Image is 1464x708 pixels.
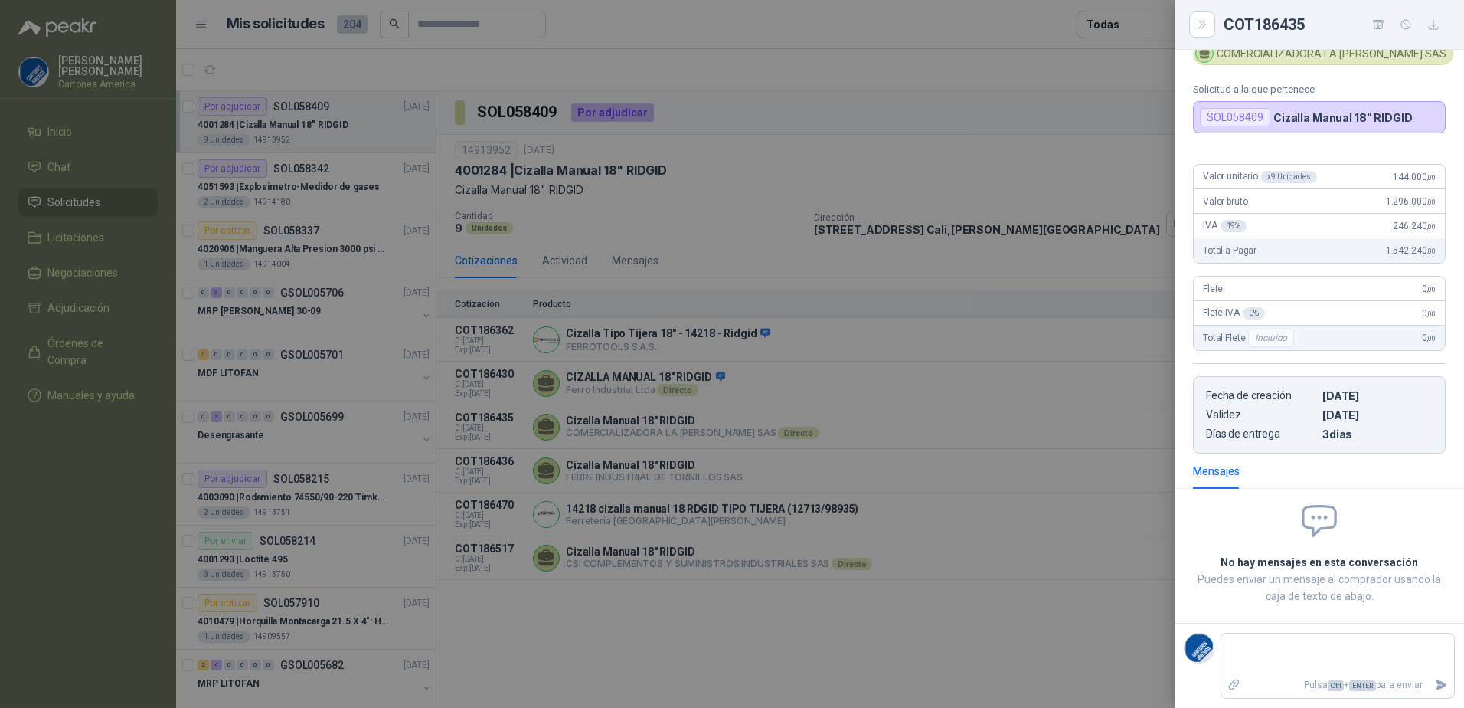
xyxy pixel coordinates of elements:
div: Incluido [1248,329,1294,347]
span: IVA [1203,220,1247,232]
p: Solicitud a la que pertenece [1193,84,1446,95]
div: Mensajes [1193,463,1240,480]
span: 0 [1422,333,1436,343]
img: Company Logo [1185,634,1214,663]
span: 144.000 [1393,172,1436,182]
button: Close [1193,15,1211,34]
span: Flete [1203,284,1223,294]
p: 3 dias [1322,428,1433,441]
p: [DATE] [1322,408,1433,421]
div: COT186435 [1224,12,1446,37]
span: ,00 [1426,334,1436,343]
span: ,00 [1426,222,1436,231]
label: Adjuntar archivos [1221,672,1247,699]
span: ,00 [1426,247,1436,255]
span: ,00 [1426,310,1436,318]
span: Total a Pagar [1203,245,1256,256]
h2: No hay mensajes en esta conversación [1193,554,1446,571]
span: Ctrl [1328,680,1344,691]
span: ENTER [1349,680,1376,691]
p: Fecha de creación [1206,389,1316,402]
div: 0 % [1243,307,1265,320]
span: 0 [1422,308,1436,319]
span: Valor bruto [1203,196,1247,207]
span: 0 [1422,284,1436,294]
span: ,00 [1426,173,1436,182]
span: 1.542.240 [1386,245,1436,256]
span: ,00 [1426,198,1436,206]
span: 246.240 [1393,221,1436,231]
span: ,00 [1426,285,1436,293]
div: COMERCIALIZADORA LA [PERSON_NAME] SAS [1193,42,1453,65]
p: Pulsa + para enviar [1247,672,1430,699]
span: Valor unitario [1203,171,1317,183]
button: Enviar [1429,672,1454,699]
p: [DATE] [1322,389,1433,402]
p: Días de entrega [1206,428,1316,441]
span: 1.296.000 [1386,196,1436,207]
p: Validez [1206,408,1316,421]
p: Puedes enviar un mensaje al comprador usando la caja de texto de abajo. [1193,571,1446,605]
p: Cizalla Manual 18" RIDGID [1273,111,1413,124]
div: SOL058409 [1200,108,1270,126]
div: x 9 Unidades [1261,171,1317,183]
span: Total Flete [1203,329,1297,347]
span: Flete IVA [1203,307,1265,320]
div: 19 % [1221,220,1247,232]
